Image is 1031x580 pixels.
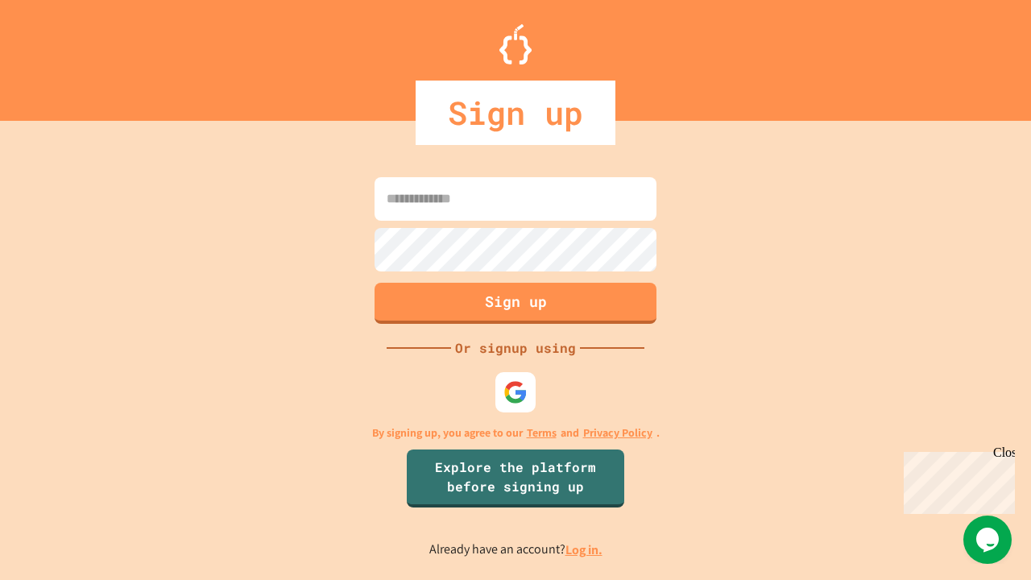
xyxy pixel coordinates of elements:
[375,283,656,324] button: Sign up
[583,425,652,441] a: Privacy Policy
[527,425,557,441] a: Terms
[897,445,1015,514] iframe: chat widget
[407,449,624,507] a: Explore the platform before signing up
[6,6,111,102] div: Chat with us now!Close
[429,540,602,560] p: Already have an account?
[963,516,1015,564] iframe: chat widget
[565,541,602,558] a: Log in.
[416,81,615,145] div: Sign up
[503,380,528,404] img: google-icon.svg
[451,338,580,358] div: Or signup using
[372,425,660,441] p: By signing up, you agree to our and .
[499,24,532,64] img: Logo.svg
